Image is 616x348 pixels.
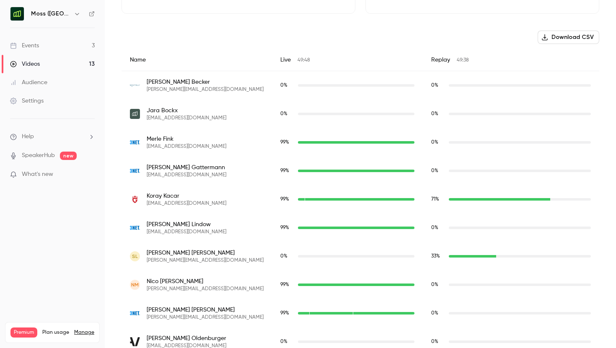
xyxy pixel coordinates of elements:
span: Merle Fink [147,135,226,143]
span: [EMAIL_ADDRESS][DOMAIN_NAME] [147,115,226,121]
span: Replay watch time [431,309,445,317]
img: glanzburg.de [130,194,140,204]
span: Live watch time [280,196,294,203]
a: SpeakerHub [22,151,55,160]
div: peter.becker@novitalis.com [122,71,599,100]
span: 99 % [280,282,289,287]
div: lindow@3net.de [122,214,599,242]
div: Events [10,41,39,50]
span: 99 % [280,311,289,316]
span: 0 % [431,140,438,145]
span: [EMAIL_ADDRESS][DOMAIN_NAME] [147,143,226,150]
span: Replay watch time [431,110,445,118]
img: 3net.de [130,166,140,176]
span: SL [132,253,138,260]
span: 99 % [280,140,289,145]
div: Settings [10,97,44,105]
div: Videos [10,60,40,68]
span: 0 % [431,168,438,173]
div: Name [122,49,272,71]
span: 0 % [280,111,287,116]
img: novitalis.com [130,80,140,90]
span: 49:38 [457,58,469,63]
span: Replay watch time [431,196,445,203]
span: Replay watch time [431,82,445,89]
span: Replay watch time [431,139,445,146]
span: [PERSON_NAME] [PERSON_NAME] [147,306,264,314]
span: [EMAIL_ADDRESS][DOMAIN_NAME] [147,172,226,178]
span: [PERSON_NAME] [PERSON_NAME] [147,249,264,257]
div: kkacar@glanzburg.de [122,185,599,214]
span: [PERSON_NAME][EMAIL_ADDRESS][DOMAIN_NAME] [147,314,264,321]
span: Live watch time [280,82,294,89]
span: Nico [PERSON_NAME] [147,277,264,286]
span: [PERSON_NAME] Becker [147,78,264,86]
div: ludwig@hup-stb.de [122,242,599,271]
li: help-dropdown-opener [10,132,95,141]
span: Live watch time [280,338,294,345]
div: gattermann@3net.de [122,157,599,185]
span: What's new [22,170,53,179]
div: fink@3net.de [122,128,599,157]
span: [PERSON_NAME][EMAIL_ADDRESS][DOMAIN_NAME] [147,257,264,264]
div: meier@noll-voss.de [122,271,599,299]
img: afrikaverein.de [130,337,140,347]
span: [PERSON_NAME][EMAIL_ADDRESS][DOMAIN_NAME] [147,286,264,292]
div: Audience [10,78,47,87]
span: 0 % [431,111,438,116]
span: 0 % [280,83,287,88]
span: 0 % [431,282,438,287]
span: 99 % [280,168,289,173]
span: [PERSON_NAME] Oldenburger [147,334,226,343]
span: Live watch time [280,110,294,118]
span: 0 % [431,339,438,344]
span: Plan usage [42,329,69,336]
span: Live watch time [280,139,294,146]
span: Replay watch time [431,167,445,175]
span: Replay watch time [431,253,445,260]
span: [EMAIL_ADDRESS][DOMAIN_NAME] [147,200,226,207]
span: NM [131,281,139,289]
span: [PERSON_NAME] Gattermann [147,163,226,172]
span: Replay watch time [431,224,445,232]
span: Jara Bockx [147,106,226,115]
span: Premium [10,327,37,338]
span: 0 % [431,225,438,230]
img: Moss (DE) [10,7,24,21]
span: 71 % [431,197,439,202]
span: Help [22,132,34,141]
span: 0 % [280,254,287,259]
span: 0 % [431,311,438,316]
iframe: Noticeable Trigger [85,171,95,178]
span: 0 % [431,83,438,88]
span: 99 % [280,197,289,202]
span: Replay watch time [431,281,445,289]
button: Download CSV [538,31,599,44]
span: Koray Kacar [147,192,226,200]
img: 3net.de [130,223,140,233]
span: Live watch time [280,253,294,260]
span: [PERSON_NAME] Lindow [147,220,226,229]
span: new [60,152,77,160]
span: Live watch time [280,224,294,232]
a: Manage [74,329,94,336]
span: Live watch time [280,167,294,175]
img: 3net.de [130,137,140,147]
h6: Moss ([GEOGRAPHIC_DATA]) [31,10,70,18]
span: [EMAIL_ADDRESS][DOMAIN_NAME] [147,229,226,235]
img: getmoss.com [130,109,140,119]
span: Replay watch time [431,338,445,345]
span: Live watch time [280,309,294,317]
span: 99 % [280,225,289,230]
div: jara.bockx@getmoss.com [122,100,599,128]
div: Replay [423,49,599,71]
div: newell@3net.de [122,299,599,327]
span: [PERSON_NAME][EMAIL_ADDRESS][DOMAIN_NAME] [147,86,264,93]
span: 33 % [431,254,440,259]
span: 49:48 [298,58,310,63]
span: 0 % [280,339,287,344]
span: Live watch time [280,281,294,289]
img: 3net.de [130,308,140,318]
div: Live [272,49,423,71]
